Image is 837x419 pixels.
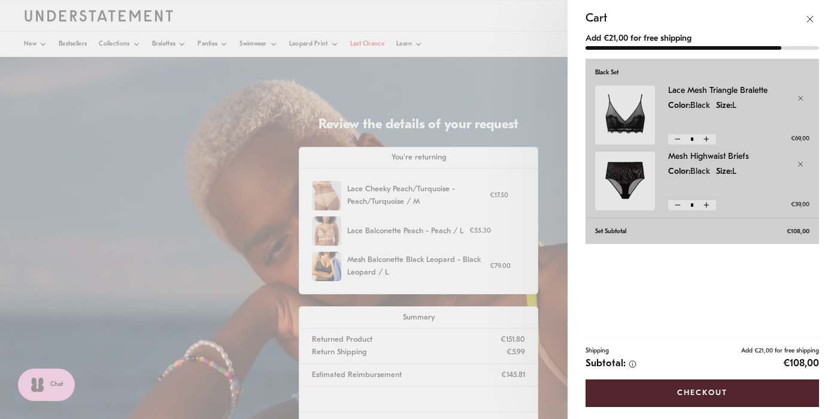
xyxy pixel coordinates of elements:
button: Reduce item quantity by one [669,135,687,144]
span: Add [741,348,753,354]
span: for free shipping [775,348,819,354]
span: €39,00 [791,202,809,208]
span: Subtotal: [586,358,626,370]
div: L [716,165,736,179]
a: Checkout [586,379,819,407]
progress: 83.72093023255815% [586,46,819,50]
button: Reduce item quantity by one [669,201,687,210]
button: Increase item quantity by one [697,201,715,210]
img: Lace Mesh Triangle Bralette Black [595,86,655,144]
a: Mesh Highwaist Briefs [668,152,809,162]
span: Add [586,34,601,43]
div: Set subtotal [595,227,626,237]
span: €69,00 [791,136,809,142]
span: for free shipping [630,34,692,43]
div: Black [668,165,710,179]
span: Color: [668,167,690,176]
button: Increase item quantity by one [697,135,715,144]
div: L [716,100,736,113]
div: Black set [595,68,809,78]
span: Shipping [586,346,609,356]
p: Cart [586,12,607,26]
a: Lace Mesh Triangle Bralette [668,86,809,97]
div: Black [668,100,710,113]
span: Size: [716,167,732,176]
span: Color: [668,101,690,110]
span: Size: [716,101,732,110]
span: €108,00 [783,358,819,370]
span: €21,00 [604,34,628,43]
span: €21,00 [754,348,773,354]
img: Mesh Highwaist Briefs Black [595,152,655,210]
div: €108,00 [787,227,809,237]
